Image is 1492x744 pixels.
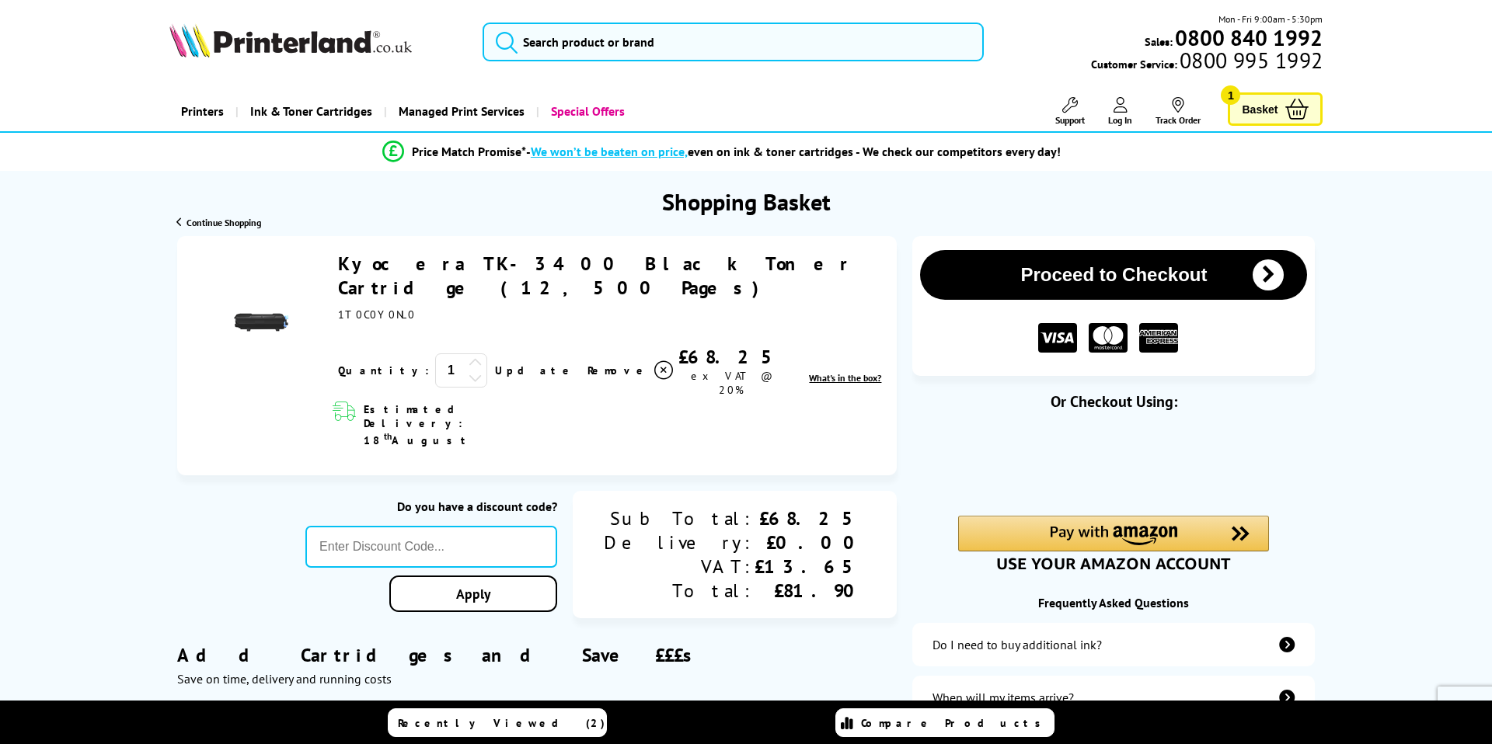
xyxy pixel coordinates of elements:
[1218,12,1323,26] span: Mon - Fri 9:00am - 5:30pm
[587,363,649,377] span: Remove
[177,620,898,710] div: Add Cartridges and Save £££s
[176,217,261,228] a: Continue Shopping
[531,144,688,159] span: We won’t be beaten on price,
[755,506,866,530] div: £68.25
[755,555,866,579] div: £13.65
[755,579,866,603] div: £81.90
[1108,114,1132,126] span: Log In
[1242,99,1278,120] span: Basket
[691,369,772,397] span: ex VAT @ 20%
[604,506,755,530] div: Sub Total:
[662,186,831,217] h1: Shopping Basket
[1145,34,1173,49] span: Sales:
[398,716,605,730] span: Recently Viewed (2)
[755,530,866,555] div: £0.00
[932,690,1074,705] div: When will my items arrive?
[809,372,881,384] a: lnk_inthebox
[234,295,288,349] img: Kyocera TK-3400 Black Toner Cartridge (12,500 Pages)
[338,308,416,322] span: 1T0C0Y0NL0
[912,391,1315,412] div: Or Checkout Using:
[604,530,755,555] div: Delivery:
[1091,53,1323,71] span: Customer Service:
[250,92,372,131] span: Ink & Toner Cartridges
[809,372,881,384] span: What's in the box?
[305,526,557,568] input: Enter Discount Code...
[132,138,1311,165] li: modal_Promise
[675,345,788,369] div: £68.25
[235,92,384,131] a: Ink & Toner Cartridges
[1175,23,1323,52] b: 0800 840 1992
[1173,30,1323,45] a: 0800 840 1992
[536,92,636,131] a: Special Offers
[861,716,1049,730] span: Compare Products
[1055,114,1085,126] span: Support
[958,436,1269,489] iframe: PayPal
[338,363,429,377] span: Quantity:
[1221,85,1240,105] span: 1
[912,676,1315,719] a: items-arrive
[912,595,1315,610] div: Frequently Asked Questions
[186,217,261,228] span: Continue Shopping
[526,144,1061,159] div: - even on ink & toner cartridges - We check our competitors every day!
[958,516,1269,570] div: Amazon Pay - Use your Amazon account
[1089,323,1128,353] img: MASTER CARD
[388,708,607,737] a: Recently Viewed (2)
[169,23,463,61] a: Printerland Logo
[389,575,557,612] a: Apply
[338,252,853,300] a: Kyocera TK-3400 Black Toner Cartridge (12,500 Pages)
[177,671,898,687] div: Save on time, delivery and running costs
[169,92,235,131] a: Printers
[912,623,1315,666] a: additional-ink
[587,359,675,382] a: Delete item from your basket
[1177,53,1323,68] span: 0800 995 1992
[1156,97,1201,126] a: Track Order
[483,23,984,61] input: Search product or brand
[604,555,755,579] div: VAT:
[1108,97,1132,126] a: Log In
[1139,323,1178,353] img: American Express
[835,708,1055,737] a: Compare Products
[384,430,392,442] sup: th
[495,363,575,377] a: Update
[169,23,412,57] img: Printerland Logo
[412,144,526,159] span: Price Match Promise*
[384,92,536,131] a: Managed Print Services
[1038,323,1077,353] img: VISA
[920,250,1307,300] button: Proceed to Checkout
[305,499,557,514] div: Do you have a discount code?
[1228,92,1323,126] a: Basket 1
[1055,97,1085,126] a: Support
[932,637,1102,652] div: Do I need to buy additional ink?
[604,579,755,603] div: Total:
[364,402,556,447] span: Estimated Delivery: 18 August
